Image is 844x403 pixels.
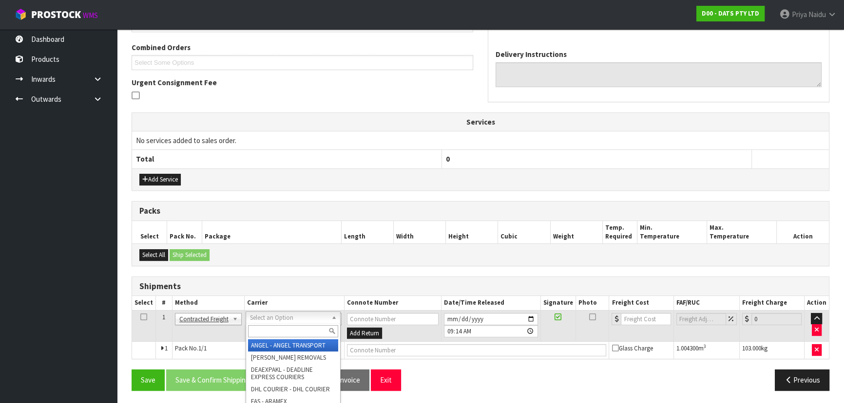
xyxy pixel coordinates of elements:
label: Delivery Instructions [496,49,567,59]
button: Save & Confirm Shipping [166,369,259,390]
span: Glass Charge [612,344,652,352]
span: Contracted Freight [179,313,229,325]
span: Naidu [808,10,826,19]
input: Freight Cost [621,313,671,325]
button: Previous [775,369,829,390]
th: Freight Charge [739,296,804,310]
label: Combined Orders [132,42,191,53]
li: DEAEXPAKL - DEADLINE EXPRESS COURIERS [248,364,338,383]
li: [PERSON_NAME] REMOVALS [248,351,338,364]
img: cube-alt.png [15,8,27,20]
th: Services [132,113,829,131]
h3: Shipments [139,282,822,291]
th: Date/Time Released [441,296,540,310]
button: Select All [139,249,168,261]
button: Add Return [347,328,382,339]
th: Width [393,221,445,244]
th: Height [446,221,498,244]
th: Photo [575,296,609,310]
span: 1.004300 [676,344,698,352]
th: Signature [540,296,575,310]
strong: D00 - DATS PTY LTD [702,9,759,18]
span: 0 [446,154,450,164]
th: Select [132,296,156,310]
span: 1 [165,344,168,352]
th: Action [804,296,829,310]
td: m [674,342,739,359]
a: D00 - DATS PTY LTD [696,6,765,21]
th: Freight Cost [609,296,674,310]
th: # [156,296,173,310]
button: Save [132,369,165,390]
th: Min. Temperature [637,221,707,244]
li: ANGEL - ANGEL TRANSPORT [248,339,338,351]
td: kg [739,342,804,359]
small: WMS [83,11,98,20]
th: Weight [550,221,602,244]
button: Ship Selected [170,249,210,261]
th: Method [172,296,244,310]
h3: Packs [139,206,822,216]
span: 103.000 [742,344,761,352]
button: Exit [371,369,401,390]
sup: 3 [704,343,706,349]
th: Select [132,221,167,244]
input: Connote Number [347,313,439,325]
td: Pack No. [172,342,344,359]
span: 1 [162,313,165,321]
label: Urgent Consignment Fee [132,77,217,88]
th: Connote Number [344,296,441,310]
input: Connote Number [347,344,607,356]
li: DHL COURIER - DHL COURIER [248,383,338,395]
th: Cubic [498,221,550,244]
input: Freight Charge [751,313,802,325]
th: Max. Temperature [707,221,777,244]
th: Action [777,221,829,244]
th: Total [132,150,442,168]
th: FAF/RUC [674,296,739,310]
span: 1/1 [198,344,207,352]
span: ProStock [31,8,81,21]
th: Package [202,221,341,244]
th: Length [341,221,393,244]
th: Carrier [244,296,344,310]
button: Add Service [139,174,181,185]
td: No services added to sales order. [132,131,829,149]
span: Priya [792,10,807,19]
input: Freight Adjustment [676,313,726,325]
span: Select an Option [250,312,327,324]
th: Pack No. [167,221,202,244]
th: Temp. Required [602,221,637,244]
